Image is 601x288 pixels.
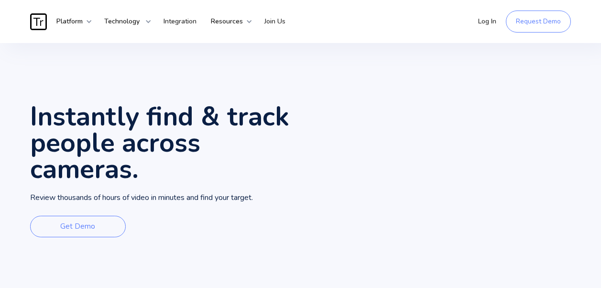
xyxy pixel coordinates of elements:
img: Traces Logo [30,13,47,30]
a: Log In [471,7,503,36]
a: Integration [156,7,204,36]
p: Review thousands of hours of video in minutes and find your target. [30,192,253,204]
strong: Resources [211,17,243,26]
strong: Instantly find & track people across cameras. [30,99,289,187]
div: Platform [49,7,92,36]
a: Request Demo [506,11,571,33]
a: Get Demo [30,216,126,237]
strong: Technology [104,17,140,26]
a: home [30,13,49,30]
div: Resources [204,7,252,36]
div: Technology [97,7,152,36]
strong: Platform [56,17,83,26]
a: Join Us [257,7,293,36]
